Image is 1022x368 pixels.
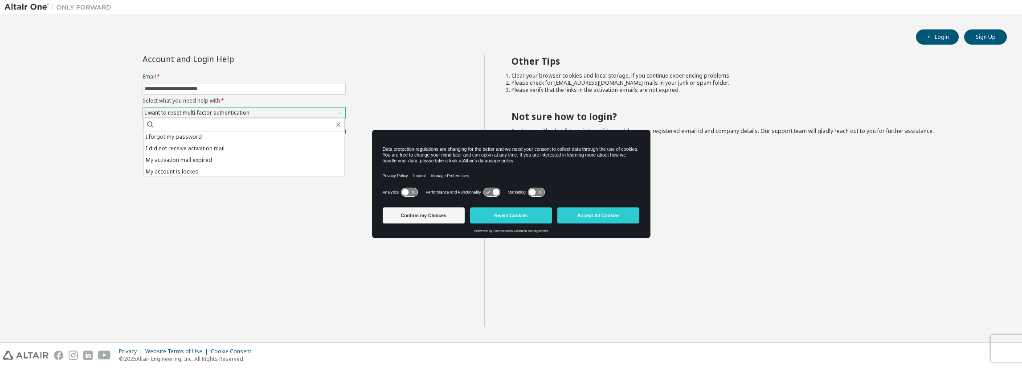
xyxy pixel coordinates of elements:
li: Please verify that the links in the activation e-mails are not expired. [511,87,991,94]
button: Login [916,29,959,45]
li: Clear your browser cookies and local storage, if you continue experiencing problems. [511,72,991,79]
img: Altair One [4,3,116,12]
div: I want to reset multi-factor authentication [143,108,345,118]
h2: Not sure how to login? [511,111,991,122]
li: Please check for [EMAIL_ADDRESS][DOMAIN_NAME] mails in your junk or spam folder. [511,79,991,87]
label: Select what you need help with [143,97,346,104]
h2: Other Tips [511,55,991,67]
div: I want to reset multi-factor authentication [143,108,251,118]
div: Privacy [119,348,145,355]
div: Account and Login Help [143,55,305,62]
div: Cookie Consent [211,348,257,355]
img: facebook.svg [54,351,63,360]
img: instagram.svg [69,351,78,360]
div: Website Terms of Use [145,348,211,355]
img: youtube.svg [98,351,111,360]
button: Sign Up [964,29,1007,45]
span: with a brief description of the problem, your registered e-mail id and company details. Our suppo... [511,127,934,135]
a: Contact us [511,127,539,135]
img: altair_logo.svg [3,351,49,360]
li: I forgot my password [143,131,344,143]
img: linkedin.svg [83,351,93,360]
p: © 2025 Altair Engineering, Inc. All Rights Reserved. [119,355,257,363]
label: Email [143,73,346,80]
